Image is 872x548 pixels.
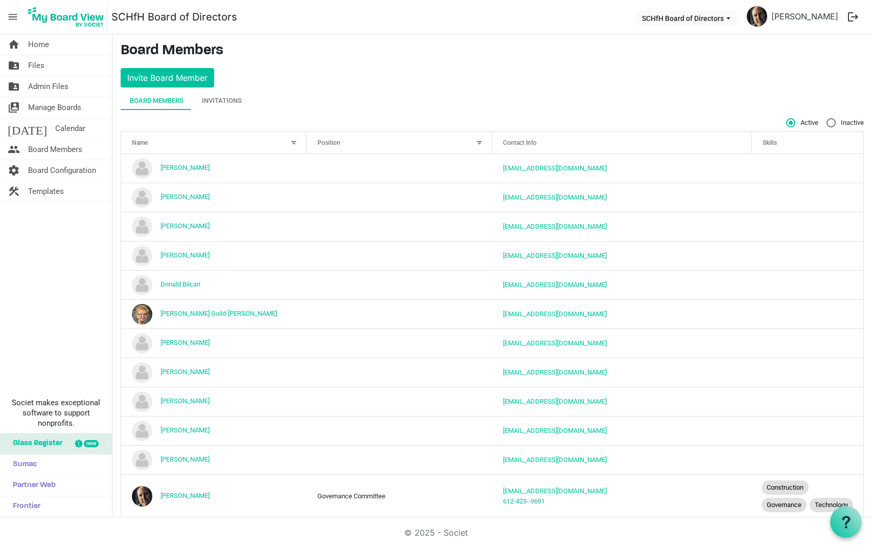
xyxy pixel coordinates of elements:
[503,310,607,318] a: [EMAIL_ADDRESS][DOMAIN_NAME]
[786,118,818,127] span: Active
[492,183,752,212] td: barryanninc@gmail.com is template cell column header Contact Info
[121,270,307,299] td: Drinald Bilcari is template cell column header Name
[503,252,607,259] a: [EMAIL_ADDRESS][DOMAIN_NAME]
[503,398,607,405] a: [EMAIL_ADDRESS][DOMAIN_NAME]
[28,139,82,160] span: Board Members
[8,160,20,181] span: settings
[752,445,863,474] td: is template cell column header Skills
[752,212,863,241] td: is template cell column header Skills
[404,528,468,538] a: © 2025 - Societ
[121,241,307,270] td: Desiree O'Rourke is template cell column header Name
[130,96,183,106] div: Board Members
[492,474,752,518] td: ssayre@habitatcorning.org612-423--9691 is template cell column header Contact Info
[492,358,752,387] td: wrightmichele13@gmail.com is template cell column header Contact Info
[5,398,107,428] span: Societ makes exceptional software to support nonprofits.
[307,387,492,416] td: column header Position
[132,421,152,441] img: no-profile-picture.svg
[202,96,242,106] div: Invitations
[307,358,492,387] td: column header Position
[503,368,607,376] a: [EMAIL_ADDRESS][DOMAIN_NAME]
[752,387,863,416] td: is template cell column header Skills
[8,181,20,202] span: construction
[747,6,767,27] img: yBGpWBoWnom3Zw7BMdEWlLVUZpYoI47Jpb9souhwf1jEgJUyyu107S__lmbQQ54c4KKuLw7hNP5JKuvjTEF3_w_thumb.png
[132,391,152,412] img: no-profile-picture.svg
[160,339,210,346] a: [PERSON_NAME]
[503,223,607,230] a: [EMAIL_ADDRESS][DOMAIN_NAME]
[3,7,22,27] span: menu
[121,183,307,212] td: Barry Nicholson is template cell column header Name
[121,474,307,518] td: Scott Sayre is template cell column header Name
[503,497,545,505] a: 612-423--9691
[28,55,44,76] span: Files
[121,387,307,416] td: Mike Rawleigh is template cell column header Name
[503,139,537,146] span: Contact Info
[503,456,607,464] a: [EMAIL_ADDRESS][DOMAIN_NAME]
[160,492,210,499] a: [PERSON_NAME]
[132,246,152,266] img: no-profile-picture.svg
[25,4,111,30] a: My Board View Logo
[160,397,210,405] a: [PERSON_NAME]
[307,241,492,270] td: column header Position
[492,445,752,474] td: ravvampato@chemungcanal.com is template cell column header Contact Info
[8,97,20,118] span: switch_account
[121,212,307,241] td: Buddy Cutler is template cell column header Name
[503,487,607,495] a: [EMAIL_ADDRESS][DOMAIN_NAME]
[752,270,863,299] td: is template cell column header Skills
[121,328,307,358] td: Harrie Stevens is template cell column header Name
[492,416,752,445] td: pkruger@swanmorss.com is template cell column header Contact Info
[8,55,20,76] span: folder_shared
[635,11,737,25] button: SCHfH Board of Directors dropdownbutton
[307,212,492,241] td: column header Position
[752,154,863,183] td: is template cell column header Skills
[132,486,152,507] img: yBGpWBoWnom3Zw7BMdEWlLVUZpYoI47Jpb9souhwf1jEgJUyyu107S__lmbQQ54c4KKuLw7hNP5JKuvjTEF3_w_thumb.png
[492,387,752,416] td: mikerawleigh@gmail.com is template cell column header Contact Info
[160,251,210,259] a: [PERSON_NAME]
[317,139,340,146] span: Position
[111,7,237,27] a: SCHfH Board of Directors
[28,76,68,97] span: Admin Files
[160,310,277,317] a: [PERSON_NAME] Guild-[PERSON_NAME]
[307,154,492,183] td: column header Position
[8,34,20,55] span: home
[28,97,81,118] span: Manage Boards
[84,440,99,447] div: new
[307,416,492,445] td: column header Position
[132,158,152,179] img: no-profile-picture.svg
[503,164,607,172] a: [EMAIL_ADDRESS][DOMAIN_NAME]
[8,454,37,475] span: Sumac
[752,358,863,387] td: is template cell column header Skills
[8,76,20,97] span: folder_shared
[121,299,307,328] td: Faye Guild-Nash is template cell column header Name
[160,222,210,230] a: [PERSON_NAME]
[121,358,307,387] td: Michele Wright is template cell column header Name
[132,216,152,237] img: no-profile-picture.svg
[307,445,492,474] td: column header Position
[25,4,107,30] img: My Board View Logo
[28,160,96,181] span: Board Configuration
[160,368,210,376] a: [PERSON_NAME]
[503,427,607,434] a: [EMAIL_ADDRESS][DOMAIN_NAME]
[8,475,56,496] span: Partner Web
[121,154,307,183] td: Alison Hunt is template cell column header Name
[767,6,842,27] a: [PERSON_NAME]
[132,304,152,324] img: OdoFlBhvpqldIb-P7DSP__0e_FQEGjDop-zdg6bAjxMQkRQHUP05SVAWdTjSztsLK7yiDQnaGncWXRcj43Amrg_thumb.png
[132,275,152,295] img: no-profile-picture.svg
[827,118,864,127] span: Inactive
[307,474,492,518] td: Governance Committee column header Position
[8,433,62,454] span: Glass Register
[492,299,752,328] td: fayeguildnash@howardhanna.com is template cell column header Contact Info
[160,193,210,201] a: [PERSON_NAME]
[307,183,492,212] td: column header Position
[160,426,210,434] a: [PERSON_NAME]
[503,193,607,201] a: [EMAIL_ADDRESS][DOMAIN_NAME]
[307,299,492,328] td: column header Position
[492,212,752,241] td: scutler@stny.rr.com is template cell column header Contact Info
[503,339,607,347] a: [EMAIL_ADDRESS][DOMAIN_NAME]
[121,92,864,110] div: tab-header
[307,270,492,299] td: column header Position
[121,445,307,474] td: Robert Avvampato is template cell column header Name
[132,450,152,470] img: no-profile-picture.svg
[132,139,148,146] span: Name
[492,154,752,183] td: alisonmhunt1@gmail.com is template cell column header Contact Info
[28,181,64,202] span: Templates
